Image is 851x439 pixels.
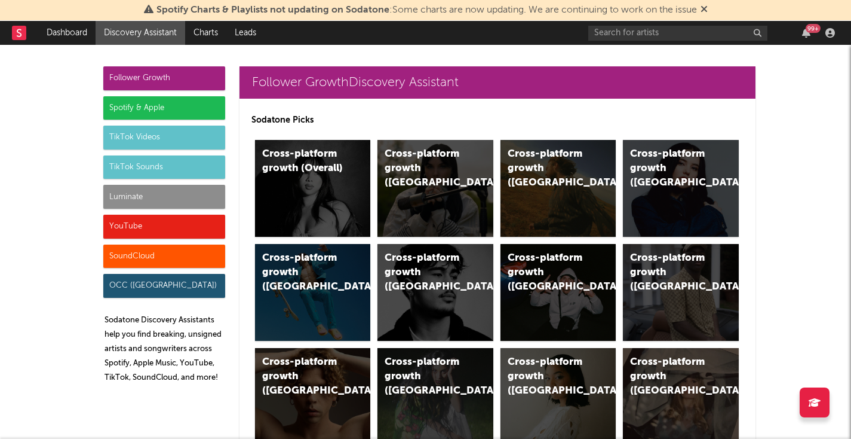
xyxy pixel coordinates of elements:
[103,185,225,209] div: Luminate
[701,5,708,15] span: Dismiss
[185,21,226,45] a: Charts
[239,66,755,99] a: Follower GrowthDiscovery Assistant
[156,5,389,15] span: Spotify Charts & Playlists not updating on Sodatone
[623,244,739,341] a: Cross-platform growth ([GEOGRAPHIC_DATA])
[385,251,466,294] div: Cross-platform growth ([GEOGRAPHIC_DATA])
[500,140,616,237] a: Cross-platform growth ([GEOGRAPHIC_DATA])
[802,28,810,38] button: 99+
[262,251,343,294] div: Cross-platform growth ([GEOGRAPHIC_DATA])
[588,26,767,41] input: Search for artists
[508,251,589,294] div: Cross-platform growth ([GEOGRAPHIC_DATA]/GSA)
[255,140,371,237] a: Cross-platform growth (Overall)
[156,5,697,15] span: : Some charts are now updating. We are continuing to work on the issue
[262,355,343,398] div: Cross-platform growth ([GEOGRAPHIC_DATA])
[251,113,744,127] p: Sodatone Picks
[385,147,466,190] div: Cross-platform growth ([GEOGRAPHIC_DATA])
[508,355,589,398] div: Cross-platform growth ([GEOGRAPHIC_DATA])
[255,244,371,341] a: Cross-platform growth ([GEOGRAPHIC_DATA])
[630,251,711,294] div: Cross-platform growth ([GEOGRAPHIC_DATA])
[623,140,739,237] a: Cross-platform growth ([GEOGRAPHIC_DATA])
[103,215,225,239] div: YouTube
[630,355,711,398] div: Cross-platform growth ([GEOGRAPHIC_DATA])
[377,140,493,237] a: Cross-platform growth ([GEOGRAPHIC_DATA])
[377,244,493,341] a: Cross-platform growth ([GEOGRAPHIC_DATA])
[262,147,343,176] div: Cross-platform growth (Overall)
[630,147,711,190] div: Cross-platform growth ([GEOGRAPHIC_DATA])
[96,21,185,45] a: Discovery Assistant
[103,156,225,179] div: TikTok Sounds
[508,147,589,190] div: Cross-platform growth ([GEOGRAPHIC_DATA])
[806,24,821,33] div: 99 +
[385,355,466,398] div: Cross-platform growth ([GEOGRAPHIC_DATA])
[105,313,225,385] p: Sodatone Discovery Assistants help you find breaking, unsigned artists and songwriters across Spo...
[103,66,225,90] div: Follower Growth
[500,244,616,341] a: Cross-platform growth ([GEOGRAPHIC_DATA]/GSA)
[103,126,225,150] div: TikTok Videos
[226,21,265,45] a: Leads
[103,245,225,269] div: SoundCloud
[103,96,225,120] div: Spotify & Apple
[38,21,96,45] a: Dashboard
[103,274,225,298] div: OCC ([GEOGRAPHIC_DATA])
